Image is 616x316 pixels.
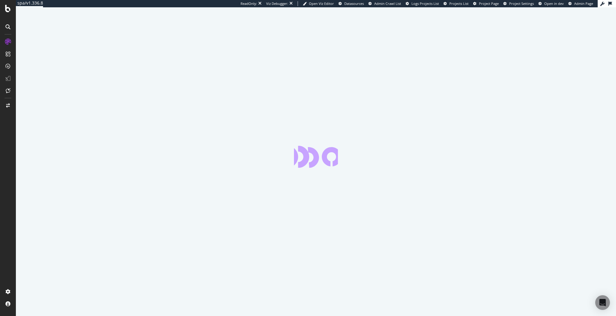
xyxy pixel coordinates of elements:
a: Project Settings [503,1,534,6]
span: Project Settings [509,1,534,6]
a: Project Page [473,1,499,6]
a: Logs Projects List [406,1,439,6]
a: Admin Page [568,1,593,6]
span: Project Page [479,1,499,6]
div: animation [294,146,338,168]
span: Datasources [344,1,364,6]
span: Logs Projects List [411,1,439,6]
div: ReadOnly: [241,1,257,6]
div: Open Intercom Messenger [595,295,610,310]
a: Admin Crawl List [368,1,401,6]
span: Open Viz Editor [309,1,334,6]
a: Projects List [444,1,469,6]
span: Projects List [449,1,469,6]
span: Open in dev [544,1,564,6]
a: Datasources [339,1,364,6]
div: Viz Debugger: [266,1,288,6]
span: Admin Page [574,1,593,6]
a: Open in dev [538,1,564,6]
a: Open Viz Editor [303,1,334,6]
span: Admin Crawl List [374,1,401,6]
